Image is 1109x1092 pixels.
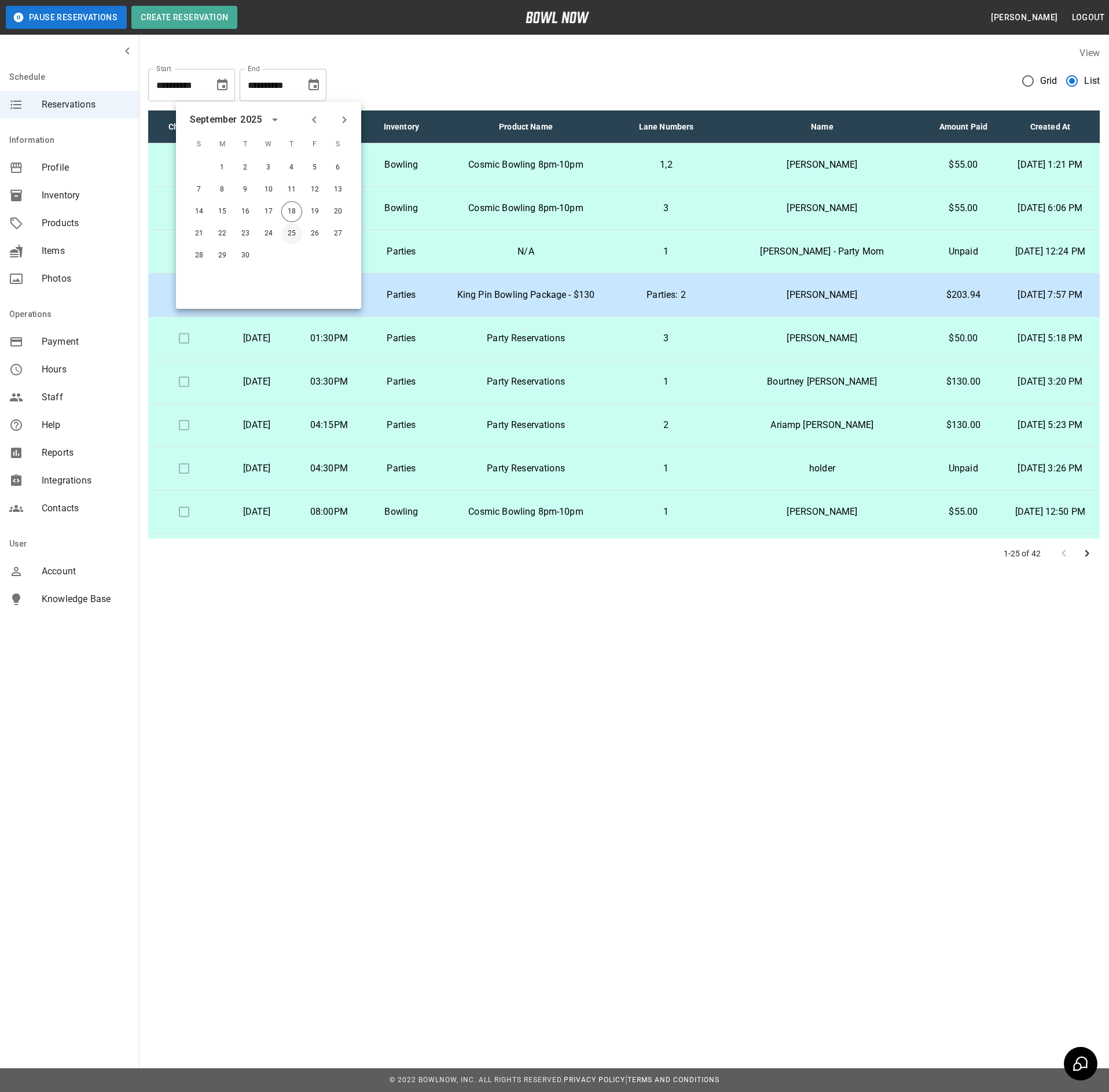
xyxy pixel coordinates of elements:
[623,331,709,345] p: 3
[42,446,130,460] span: Reports
[212,245,233,266] button: Sep 29, 2025
[623,288,709,302] p: Parties: 2
[230,462,284,475] p: [DATE]
[235,201,256,222] button: Sep 16, 2025
[1010,201,1090,215] p: [DATE] 6:06 PM
[42,501,130,515] span: Contacts
[447,331,605,345] p: Party Reservations
[304,133,325,156] span: F
[1010,158,1090,172] p: [DATE] 1:21 PM
[328,179,348,200] button: Sep 13, 2025
[212,223,233,244] button: Sep 22, 2025
[728,505,917,519] p: [PERSON_NAME]
[42,244,130,258] span: Items
[614,110,718,143] th: Lane Numbers
[281,157,302,178] button: Sep 4, 2025
[374,418,428,432] p: Parties
[986,7,1062,28] button: [PERSON_NAME]
[935,462,992,475] p: Unpaid
[235,179,256,200] button: Sep 9, 2025
[728,245,917,259] p: [PERSON_NAME] - Party Mom
[304,157,325,178] button: Sep 5, 2025
[935,418,992,432] p: $130.00
[212,201,233,222] button: Sep 15, 2025
[374,375,428,389] p: Parties
[1010,375,1090,389] p: [DATE] 3:20 PM
[42,189,130,202] span: Inventory
[1067,7,1109,28] button: Logout
[235,245,256,266] button: Sep 30, 2025
[302,331,356,345] p: 01:30PM
[302,73,325,97] button: Choose date, selected date is Oct 18, 2025
[304,223,325,244] button: Sep 26, 2025
[230,418,284,432] p: [DATE]
[230,331,284,345] p: [DATE]
[335,110,354,130] button: Next month
[189,223,210,244] button: Sep 21, 2025
[230,375,284,389] p: [DATE]
[302,505,356,519] p: 08:00PM
[728,288,917,302] p: [PERSON_NAME]
[1040,74,1057,88] span: Grid
[1001,110,1100,143] th: Created At
[1084,74,1100,88] span: List
[281,223,302,244] button: Sep 25, 2025
[189,133,210,156] span: S
[42,474,130,488] span: Integrations
[42,390,130,404] span: Staff
[281,179,302,200] button: Sep 11, 2025
[42,98,130,112] span: Reservations
[1010,418,1090,432] p: [DATE] 5:23 PM
[935,288,992,302] p: $203.94
[304,201,325,222] button: Sep 19, 2025
[623,462,709,475] p: 1
[447,418,605,432] p: Party Reservations
[281,133,302,156] span: T
[258,157,279,178] button: Sep 3, 2025
[1010,462,1090,475] p: [DATE] 3:26 PM
[374,331,428,345] p: Parties
[328,133,348,156] span: S
[374,201,428,215] p: Bowling
[526,12,589,23] img: logo
[1075,542,1099,565] button: Go to next page
[374,245,428,259] p: Parties
[258,133,279,156] span: W
[447,375,605,389] p: Party Reservations
[302,462,356,475] p: 04:30PM
[212,133,233,156] span: M
[42,363,130,377] span: Hours
[189,201,210,222] button: Sep 14, 2025
[189,179,210,200] button: Sep 7, 2025
[42,335,130,349] span: Payment
[1004,548,1041,559] p: 1-25 of 42
[148,110,221,143] th: Check In
[131,6,237,29] button: Create Reservation
[374,462,428,475] p: Parties
[42,565,130,578] span: Account
[304,179,325,200] button: Sep 12, 2025
[265,110,285,130] button: calendar view is open, switch to year view
[302,418,356,432] p: 04:15PM
[935,245,992,259] p: Unpaid
[564,1076,625,1084] a: Privacy Policy
[240,113,262,127] div: 2025
[374,505,428,519] p: Bowling
[623,418,709,432] p: 2
[235,223,256,244] button: Sep 23, 2025
[926,110,1001,143] th: Amount Paid
[328,157,348,178] button: Sep 6, 2025
[258,223,279,244] button: Sep 24, 2025
[328,201,348,222] button: Sep 20, 2025
[438,110,614,143] th: Product Name
[212,157,233,178] button: Sep 1, 2025
[235,133,256,156] span: T
[1010,245,1090,259] p: [DATE] 12:24 PM
[365,110,438,143] th: Inventory
[374,158,428,172] p: Bowling
[447,462,605,475] p: Party Reservations
[42,418,130,432] span: Help
[42,592,130,606] span: Knowledge Base
[728,375,917,389] p: Bourtney [PERSON_NAME]
[728,331,917,345] p: [PERSON_NAME]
